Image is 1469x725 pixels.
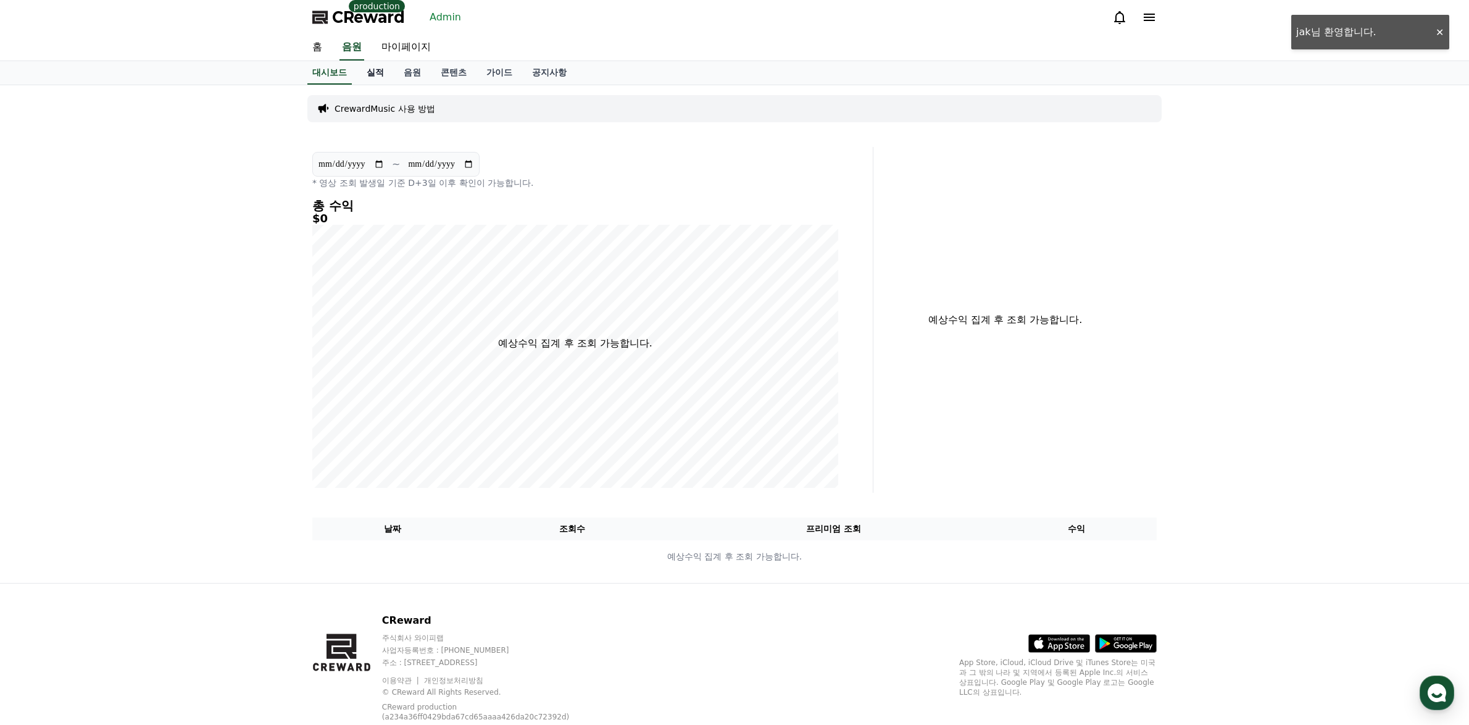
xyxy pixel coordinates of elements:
[424,676,483,685] a: 개인정보처리방침
[394,61,431,85] a: 음원
[312,177,838,189] p: * 영상 조회 발생일 기준 D+3일 이후 확인이 가능합니다.
[473,518,672,540] th: 조회수
[476,61,522,85] a: 가이드
[522,61,576,85] a: 공지사항
[312,7,405,27] a: CReward
[392,157,400,172] p: ~
[382,687,599,697] p: © CReward All Rights Reserved.
[357,61,394,85] a: 실적
[883,312,1127,327] p: 예상수익 집계 후 조회 가능합니다.
[498,336,652,351] p: 예상수익 집계 후 조회 가능합니다.
[191,410,206,420] span: 설정
[672,518,996,540] th: 프리미엄 조회
[4,392,81,422] a: 홈
[382,658,599,668] p: 주소 : [STREET_ADDRESS]
[382,613,599,628] p: CReward
[382,645,599,655] p: 사업자등록번호 : [PHONE_NUMBER]
[996,518,1157,540] th: 수익
[39,410,46,420] span: 홈
[313,550,1156,563] p: 예상수익 집계 후 조회 가능합니다.
[312,518,473,540] th: 날짜
[312,212,838,225] h5: $0
[382,676,421,685] a: 이용약관
[339,35,364,61] a: 음원
[332,7,405,27] span: CReward
[425,7,466,27] a: Admin
[372,35,441,61] a: 마이페이지
[113,411,128,421] span: 대화
[307,61,352,85] a: 대시보드
[382,633,599,643] p: 주식회사 와이피랩
[159,392,237,422] a: 설정
[312,199,838,212] h4: 총 수익
[302,35,332,61] a: 홈
[431,61,476,85] a: 콘텐츠
[959,658,1157,697] p: App Store, iCloud, iCloud Drive 및 iTunes Store는 미국과 그 밖의 나라 및 지역에서 등록된 Apple Inc.의 서비스 상표입니다. Goo...
[81,392,159,422] a: 대화
[382,702,580,722] p: CReward production (a234a36ff0429bda67cd65aaaa426da20c72392d)
[335,103,435,115] a: CrewardMusic 사용 방법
